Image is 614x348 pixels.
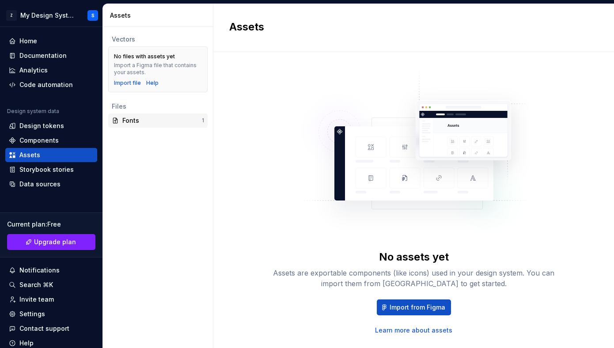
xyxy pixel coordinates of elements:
div: Current plan : Free [7,220,95,229]
div: Components [19,136,59,145]
div: Storybook stories [19,165,74,174]
a: Settings [5,307,97,321]
div: Assets are exportable components (like icons) used in your design system. You can import them fro... [273,268,555,289]
span: Upgrade plan [34,238,76,246]
a: Home [5,34,97,48]
div: My Design System [20,11,77,20]
div: Analytics [19,66,48,75]
button: Notifications [5,263,97,277]
div: Help [19,339,34,348]
div: 1 [202,117,204,124]
a: Analytics [5,63,97,77]
a: Help [146,79,159,87]
a: Upgrade plan [7,234,95,250]
button: Contact support [5,322,97,336]
button: ZMy Design SystemS [2,6,101,25]
div: No files with assets yet [114,53,175,60]
h2: Assets [229,20,587,34]
div: Design system data [7,108,59,115]
a: Design tokens [5,119,97,133]
div: Assets [19,151,40,159]
div: S [91,12,95,19]
div: Vectors [112,35,204,44]
a: Assets [5,148,97,162]
div: Assets [110,11,209,20]
a: Fonts1 [108,113,208,128]
div: Notifications [19,266,60,275]
div: Data sources [19,180,61,189]
div: Fonts [122,116,202,125]
a: Components [5,133,97,148]
div: Z [6,10,17,21]
a: Storybook stories [5,163,97,177]
button: Import file [114,79,141,87]
a: Invite team [5,292,97,306]
a: Code automation [5,78,97,92]
button: Search ⌘K [5,278,97,292]
div: Invite team [19,295,54,304]
div: Import a Figma file that contains your assets. [114,62,202,76]
a: Documentation [5,49,97,63]
div: No assets yet [379,250,449,264]
button: Import from Figma [377,299,451,315]
div: Home [19,37,37,45]
a: Data sources [5,177,97,191]
span: Import from Figma [390,303,445,312]
div: Settings [19,310,45,318]
div: Documentation [19,51,67,60]
div: Files [112,102,204,111]
div: Contact support [19,324,69,333]
div: Search ⌘K [19,280,53,289]
div: Code automation [19,80,73,89]
div: Design tokens [19,121,64,130]
a: Learn more about assets [375,326,452,335]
